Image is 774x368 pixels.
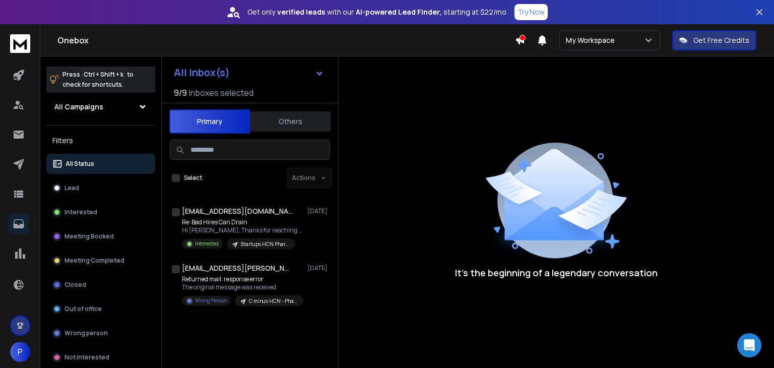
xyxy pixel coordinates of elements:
p: It’s the beginning of a legendary conversation [455,266,658,280]
label: Select [184,174,202,182]
button: Interested [46,202,155,222]
button: Get Free Credits [672,30,756,50]
p: Out of office [64,305,102,313]
p: Meeting Booked [64,232,114,240]
p: The original message was received [182,283,303,291]
h1: All Campaigns [54,102,103,112]
p: Not Interested [64,353,109,361]
strong: verified leads [277,7,325,17]
p: Try Now [518,7,545,17]
button: Try Now [514,4,548,20]
p: Startups HCN Pharma & Medical 2 [241,240,289,248]
h1: Onebox [57,34,515,46]
p: Returned mail: response error [182,275,303,283]
p: Interested [64,208,97,216]
h1: All Inbox(s) [174,68,230,78]
p: All Status [66,160,94,168]
button: All Inbox(s) [166,63,332,83]
strong: AI-powered Lead Finder, [356,7,441,17]
button: Out of office [46,299,155,319]
p: Re: Bad Hires Can Drain [182,218,303,226]
p: C minus HCN - Pharma & Medical [249,297,297,305]
p: [DATE] [307,207,330,215]
p: Press to check for shortcuts. [62,70,134,90]
button: Lead [46,178,155,198]
button: Closed [46,275,155,295]
div: Open Intercom Messenger [737,333,761,357]
button: All Campaigns [46,97,155,117]
h3: Inboxes selected [189,87,253,99]
p: [DATE] [307,264,330,272]
button: Meeting Booked [46,226,155,247]
p: Closed [64,281,86,289]
button: Primary [169,109,250,134]
p: Wrong Person [195,297,227,304]
p: My Workspace [566,35,619,45]
p: Hi [PERSON_NAME], Thanks for reaching out. Could [182,226,303,234]
h3: Filters [46,134,155,148]
p: Meeting Completed [64,257,124,265]
p: Get only with our starting at $22/mo [247,7,506,17]
img: logo [10,34,30,53]
h1: [EMAIL_ADDRESS][DOMAIN_NAME] [182,206,293,216]
button: Wrong person [46,323,155,343]
h1: [EMAIL_ADDRESS][PERSON_NAME][DOMAIN_NAME] [182,263,293,273]
button: Meeting Completed [46,251,155,271]
p: Get Free Credits [693,35,749,45]
p: Lead [64,184,79,192]
button: Others [250,110,331,133]
button: Not Interested [46,347,155,367]
p: Wrong person [64,329,108,337]
span: Ctrl + Shift + k [82,69,125,80]
span: 9 / 9 [174,87,187,99]
button: P [10,342,30,362]
p: Interested [195,240,219,248]
button: All Status [46,154,155,174]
